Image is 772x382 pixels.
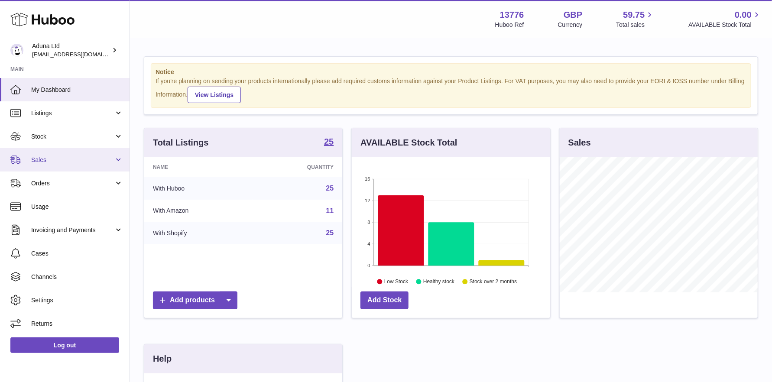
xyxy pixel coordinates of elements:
[253,157,342,177] th: Quantity
[153,353,172,365] h3: Help
[365,176,370,181] text: 16
[31,273,123,281] span: Channels
[623,9,645,21] span: 59.75
[324,137,334,146] strong: 25
[31,156,114,164] span: Sales
[31,133,114,141] span: Stock
[365,198,370,203] text: 12
[31,203,123,211] span: Usage
[368,220,370,225] text: 8
[156,68,746,76] strong: Notice
[153,291,237,309] a: Add products
[31,296,123,304] span: Settings
[470,278,517,285] text: Stock over 2 months
[495,21,524,29] div: Huboo Ref
[384,278,409,285] text: Low Stock
[360,137,457,149] h3: AVAILABLE Stock Total
[326,185,334,192] a: 25
[688,21,762,29] span: AVAILABLE Stock Total
[558,21,583,29] div: Currency
[31,226,114,234] span: Invoicing and Payments
[31,109,114,117] span: Listings
[144,200,253,222] td: With Amazon
[568,137,591,149] h3: Sales
[324,137,334,148] a: 25
[616,9,655,29] a: 59.75 Total sales
[616,21,655,29] span: Total sales
[144,177,253,200] td: With Huboo
[360,291,409,309] a: Add Stock
[368,241,370,246] text: 4
[144,157,253,177] th: Name
[688,9,762,29] a: 0.00 AVAILABLE Stock Total
[32,51,127,58] span: [EMAIL_ADDRESS][DOMAIN_NAME]
[153,137,209,149] h3: Total Listings
[423,278,455,285] text: Healthy stock
[31,249,123,258] span: Cases
[144,222,253,244] td: With Shopify
[31,320,123,328] span: Returns
[31,86,123,94] span: My Dashboard
[10,337,119,353] a: Log out
[156,77,746,103] div: If you're planning on sending your products internationally please add required customs informati...
[326,229,334,236] a: 25
[735,9,752,21] span: 0.00
[368,263,370,268] text: 0
[31,179,114,188] span: Orders
[10,44,23,57] img: foyin.fagbemi@aduna.com
[32,42,110,58] div: Aduna Ltd
[564,9,582,21] strong: GBP
[326,207,334,214] a: 11
[500,9,524,21] strong: 13776
[188,87,241,103] a: View Listings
